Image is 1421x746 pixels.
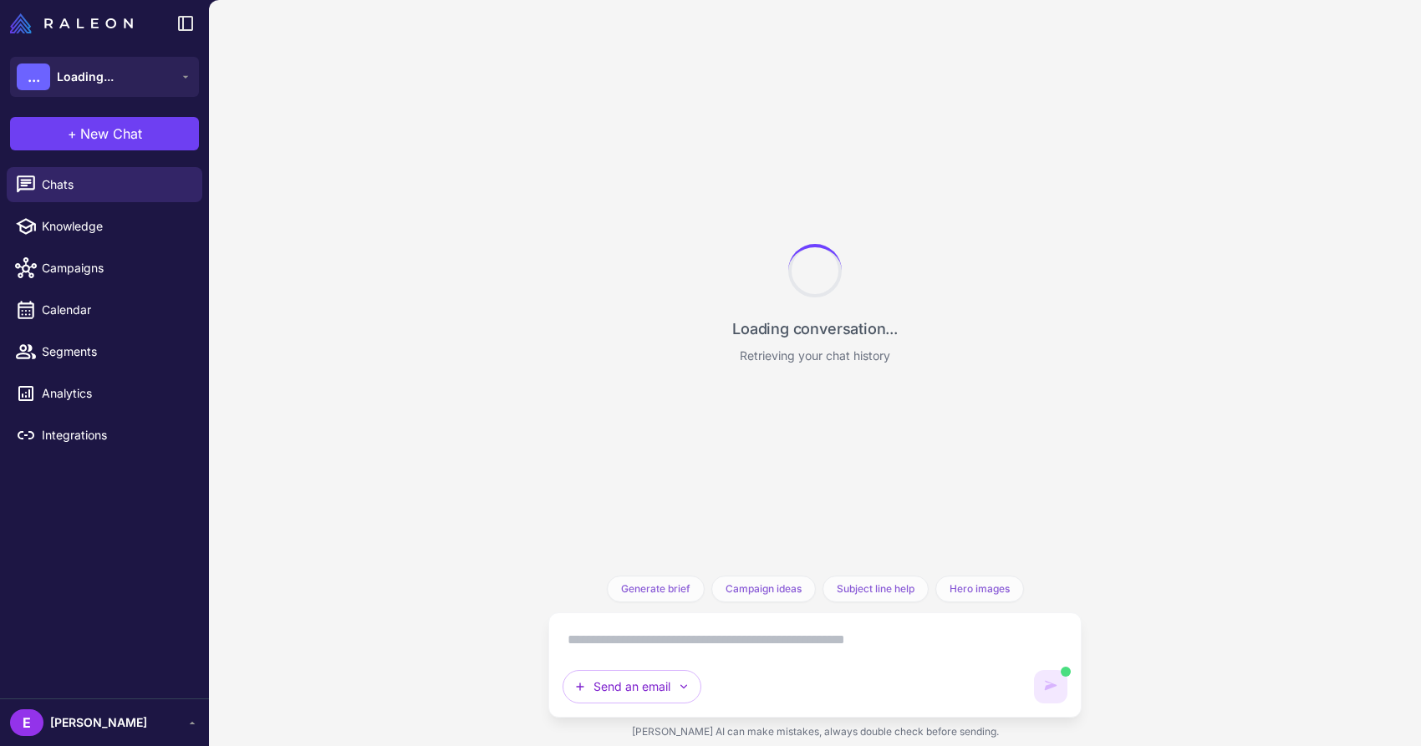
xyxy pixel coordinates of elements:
span: Integrations [42,426,189,444]
span: New Chat [80,124,142,144]
span: Campaigns [42,259,189,277]
span: [PERSON_NAME] [50,713,147,732]
span: Segments [42,343,189,361]
span: Knowledge [42,217,189,236]
a: Campaigns [7,251,202,286]
p: Loading conversation... [732,317,898,340]
button: +New Chat [10,117,199,150]
a: Chats [7,167,202,202]
div: E [10,709,43,736]
button: Generate brief [607,576,705,602]
span: Calendar [42,301,189,319]
span: Analytics [42,384,189,403]
span: Generate brief [621,581,690,596]
button: AI is generating content. You can keep typing but cannot send until it completes. [1034,670,1067,703]
a: Knowledge [7,209,202,244]
span: Campaign ideas [726,581,802,596]
div: [PERSON_NAME] AI can make mistakes, always double check before sending. [548,718,1082,746]
div: ... [17,63,50,90]
img: Raleon Logo [10,13,133,33]
span: Chats [42,175,189,194]
span: Hero images [950,581,1010,596]
a: Integrations [7,418,202,453]
span: AI is generating content. You can still type but cannot send yet. [1061,667,1071,677]
span: Subject line help [837,581,914,596]
a: Segments [7,334,202,369]
span: + [68,124,77,144]
button: Campaign ideas [711,576,816,602]
a: Analytics [7,376,202,411]
p: Retrieving your chat history [740,347,890,365]
button: ...Loading... [10,57,199,97]
button: Subject line help [823,576,929,602]
a: Calendar [7,292,202,327]
button: Hero images [935,576,1024,602]
span: Loading... [57,68,114,86]
button: Send an email [563,670,701,703]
